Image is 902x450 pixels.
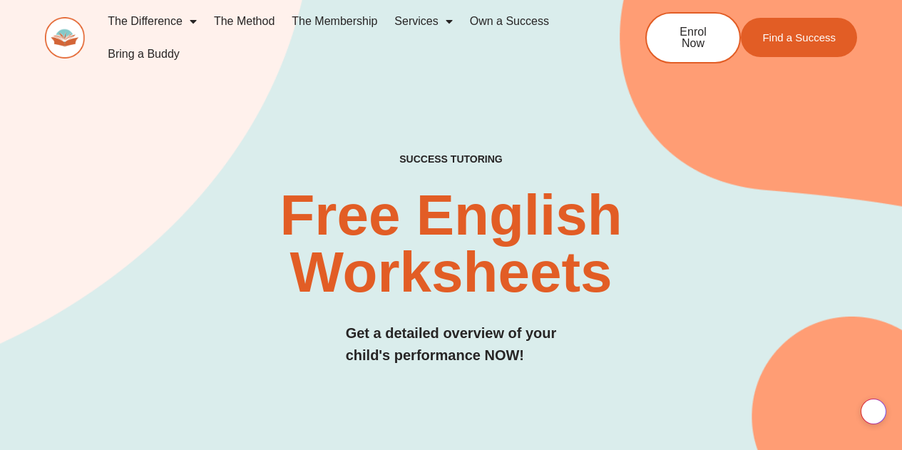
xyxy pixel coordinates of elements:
h2: Free English Worksheets​ [183,187,719,301]
a: Own a Success [461,5,558,38]
a: Enrol Now [645,12,741,63]
a: The Method [205,5,283,38]
a: The Membership [283,5,386,38]
h3: Get a detailed overview of your child's performance NOW! [346,322,557,367]
nav: Menu [99,5,598,71]
a: The Difference [99,5,205,38]
h4: SUCCESS TUTORING​ [331,153,571,165]
a: Find a Success [741,18,857,57]
a: Services [386,5,461,38]
span: Find a Success [762,32,836,43]
a: Bring a Buddy [99,38,188,71]
span: Enrol Now [668,26,718,49]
